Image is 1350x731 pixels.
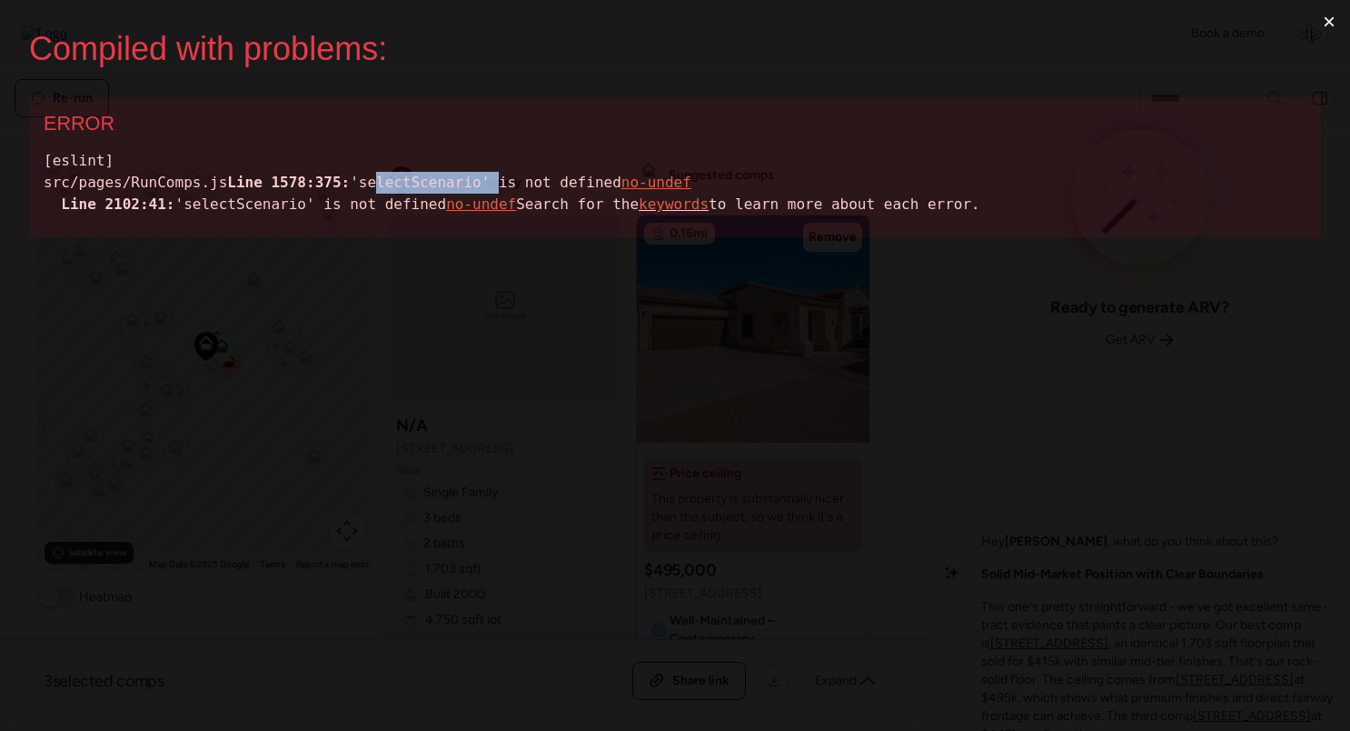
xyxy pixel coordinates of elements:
[44,112,1306,135] div: ERROR
[61,195,174,213] span: Line 2102:41:
[446,195,516,213] u: no-undef
[44,150,1306,215] div: [eslint] src/pages/RunComps.js 'selectScenario' is not defined 'selectScenario' is not defined Se...
[639,195,709,213] span: keywords
[227,174,350,191] span: Line 1578:375:
[29,29,1292,68] div: Compiled with problems:
[621,174,691,191] u: no-undef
